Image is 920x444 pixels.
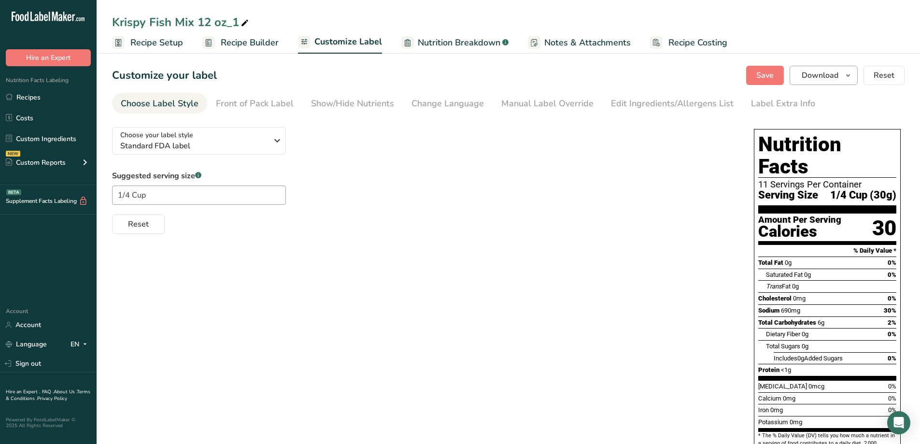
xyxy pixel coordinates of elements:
[790,418,802,426] span: 0mg
[758,180,896,189] div: 11 Servings Per Container
[112,170,286,182] label: Suggested serving size
[793,295,806,302] span: 0mg
[411,97,484,110] div: Change Language
[758,133,896,178] h1: Nutrition Facts
[888,330,896,338] span: 0%
[872,215,896,241] div: 30
[668,36,727,49] span: Recipe Costing
[746,66,784,85] button: Save
[797,355,804,362] span: 0g
[37,395,67,402] a: Privacy Policy
[830,189,896,201] span: 1/4 Cup (30g)
[792,283,799,290] span: 0g
[785,259,792,266] span: 0g
[112,127,286,155] button: Choose your label style Standard FDA label
[121,97,198,110] div: Choose Label Style
[298,31,382,54] a: Customize Label
[818,319,824,326] span: 6g
[758,418,788,426] span: Potassium
[314,35,382,48] span: Customize Label
[888,319,896,326] span: 2%
[888,271,896,278] span: 0%
[888,295,896,302] span: 0%
[42,388,54,395] a: FAQ .
[202,32,279,54] a: Recipe Builder
[863,66,905,85] button: Reset
[888,383,896,390] span: 0%
[887,411,910,434] div: Open Intercom Messenger
[774,355,843,362] span: Includes Added Sugars
[884,307,896,314] span: 30%
[130,36,183,49] span: Recipe Setup
[112,215,165,234] button: Reset
[874,70,894,81] span: Reset
[758,366,779,373] span: Protein
[6,151,20,157] div: NEW
[758,406,769,414] span: Iron
[544,36,631,49] span: Notes & Attachments
[54,388,77,395] a: About Us .
[6,158,66,168] div: Custom Reports
[758,307,779,314] span: Sodium
[6,336,47,353] a: Language
[766,330,800,338] span: Dietary Fiber
[418,36,500,49] span: Nutrition Breakdown
[783,395,795,402] span: 0mg
[888,406,896,414] span: 0%
[528,32,631,54] a: Notes & Attachments
[888,259,896,266] span: 0%
[758,215,841,225] div: Amount Per Serving
[71,339,91,350] div: EN
[808,383,824,390] span: 0mcg
[611,97,734,110] div: Edit Ingredients/Allergens List
[6,388,90,402] a: Terms & Conditions .
[781,307,800,314] span: 690mg
[401,32,509,54] a: Nutrition Breakdown
[6,49,91,66] button: Hire an Expert
[758,245,896,257] section: % Daily Value *
[766,283,791,290] span: Fat
[802,70,838,81] span: Download
[781,366,791,373] span: <1g
[758,383,807,390] span: [MEDICAL_DATA]
[802,343,808,350] span: 0g
[112,32,183,54] a: Recipe Setup
[766,271,803,278] span: Saturated Fat
[758,189,818,201] span: Serving Size
[6,189,21,195] div: BETA
[311,97,394,110] div: Show/Hide Nutrients
[758,225,841,239] div: Calories
[766,343,800,350] span: Total Sugars
[888,355,896,362] span: 0%
[804,271,811,278] span: 0g
[766,283,782,290] i: Trans
[758,319,816,326] span: Total Carbohydrates
[6,417,91,429] div: Powered By FoodLabelMaker © 2025 All Rights Reserved
[128,218,149,230] span: Reset
[756,70,774,81] span: Save
[221,36,279,49] span: Recipe Builder
[802,330,808,338] span: 0g
[751,97,815,110] div: Label Extra Info
[6,388,40,395] a: Hire an Expert .
[112,68,217,84] h1: Customize your label
[501,97,594,110] div: Manual Label Override
[758,395,781,402] span: Calcium
[770,406,783,414] span: 0mg
[120,140,268,152] span: Standard FDA label
[120,130,193,140] span: Choose your label style
[112,14,251,31] div: Krispy Fish Mix 12 oz_1
[790,66,858,85] button: Download
[758,259,783,266] span: Total Fat
[888,395,896,402] span: 0%
[650,32,727,54] a: Recipe Costing
[758,295,792,302] span: Cholesterol
[216,97,294,110] div: Front of Pack Label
